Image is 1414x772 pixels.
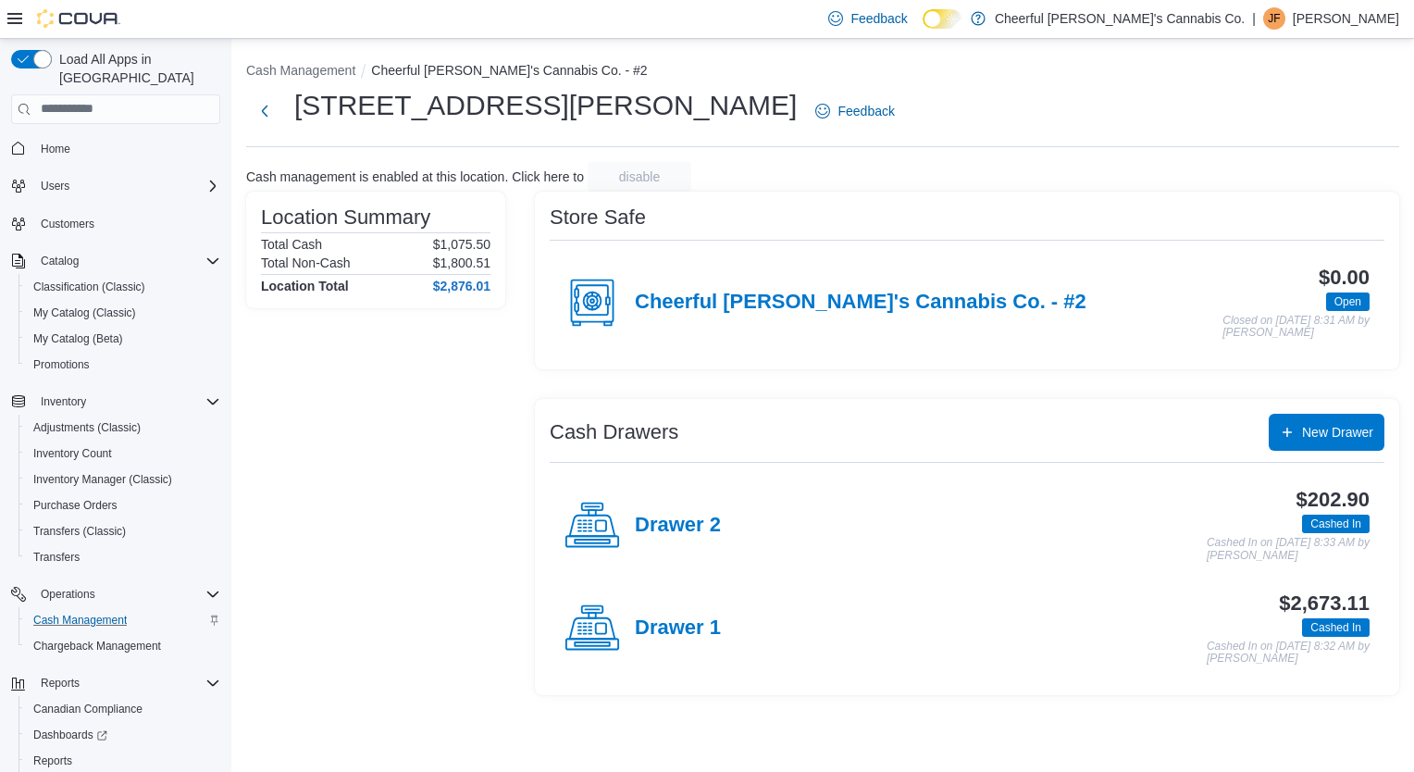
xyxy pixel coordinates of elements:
span: Cash Management [26,609,220,631]
span: Home [33,137,220,160]
h4: Cheerful [PERSON_NAME]'s Cannabis Co. - #2 [635,291,1086,315]
p: [PERSON_NAME] [1293,7,1399,30]
a: Reports [26,750,80,772]
span: disable [619,168,660,186]
button: Operations [4,581,228,607]
span: Feedback [850,9,907,28]
span: Cashed In [1310,619,1361,636]
span: Cashed In [1302,515,1370,533]
span: Feedback [837,102,894,120]
button: Reports [4,670,228,696]
span: Transfers (Classic) [26,520,220,542]
span: Cashed In [1310,516,1361,532]
img: Cova [37,9,120,28]
span: Open [1334,293,1361,310]
span: Classification (Classic) [33,280,145,294]
a: Chargeback Management [26,635,168,657]
span: Catalog [41,254,79,268]
a: Promotions [26,354,97,376]
a: Inventory Manager (Classic) [26,468,180,491]
span: Canadian Compliance [33,702,143,716]
button: Operations [33,583,103,605]
a: Cash Management [26,609,134,631]
a: Transfers (Classic) [26,520,133,542]
button: My Catalog (Beta) [19,326,228,352]
a: Canadian Compliance [26,698,150,720]
h3: $202.90 [1296,489,1370,511]
button: Chargeback Management [19,633,228,659]
span: Operations [33,583,220,605]
span: JF [1268,7,1280,30]
a: Inventory Count [26,442,119,465]
button: Inventory [4,389,228,415]
a: Dashboards [26,724,115,746]
a: My Catalog (Classic) [26,302,143,324]
span: Dashboards [26,724,220,746]
span: Classification (Classic) [26,276,220,298]
span: Operations [41,587,95,602]
button: Users [33,175,77,197]
span: Inventory [41,394,86,409]
span: Purchase Orders [33,498,118,513]
button: Users [4,173,228,199]
span: Home [41,142,70,156]
p: | [1252,7,1256,30]
button: Canadian Compliance [19,696,228,722]
span: Customers [41,217,94,231]
button: Customers [4,210,228,237]
h1: [STREET_ADDRESS][PERSON_NAME] [294,87,797,124]
span: Chargeback Management [26,635,220,657]
a: Home [33,138,78,160]
input: Dark Mode [923,9,961,29]
span: Users [33,175,220,197]
a: My Catalog (Beta) [26,328,130,350]
p: Cashed In on [DATE] 8:32 AM by [PERSON_NAME] [1207,641,1370,666]
span: Purchase Orders [26,494,220,517]
button: Inventory Manager (Classic) [19,467,228,492]
h3: $2,673.11 [1279,592,1370,615]
span: Inventory Count [33,446,112,461]
h4: Drawer 2 [635,514,721,538]
span: Inventory Manager (Classic) [33,472,172,487]
h4: Drawer 1 [635,616,721,641]
button: New Drawer [1269,414,1384,451]
h4: $2,876.01 [433,279,490,293]
h3: Location Summary [261,206,430,229]
span: My Catalog (Beta) [26,328,220,350]
span: Reports [33,672,220,694]
button: Cash Management [246,63,355,78]
h3: $0.00 [1319,267,1370,289]
h4: Location Total [261,279,349,293]
span: Inventory Manager (Classic) [26,468,220,491]
button: Transfers (Classic) [19,518,228,544]
a: Dashboards [19,722,228,748]
button: My Catalog (Classic) [19,300,228,326]
span: Chargeback Management [33,639,161,654]
span: Catalog [33,250,220,272]
button: Catalog [4,248,228,274]
h3: Cash Drawers [550,421,678,443]
span: Users [41,179,69,193]
p: Cashed In on [DATE] 8:33 AM by [PERSON_NAME] [1207,537,1370,562]
p: Cash management is enabled at this location. Click here to [246,169,584,184]
button: Promotions [19,352,228,378]
span: New Drawer [1302,423,1373,442]
button: Adjustments (Classic) [19,415,228,441]
span: Transfers [26,546,220,568]
span: Inventory [33,391,220,413]
span: Dashboards [33,728,107,742]
p: Closed on [DATE] 8:31 AM by [PERSON_NAME] [1222,315,1370,340]
button: Catalog [33,250,86,272]
span: Adjustments (Classic) [26,417,220,439]
button: Inventory [33,391,93,413]
span: My Catalog (Classic) [33,305,136,320]
button: Purchase Orders [19,492,228,518]
button: Reports [33,672,87,694]
h6: Total Cash [261,237,322,252]
span: Transfers [33,550,80,565]
span: Open [1326,293,1370,311]
button: Inventory Count [19,441,228,467]
span: Reports [26,750,220,772]
a: Feedback [808,93,901,130]
span: Customers [33,212,220,235]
